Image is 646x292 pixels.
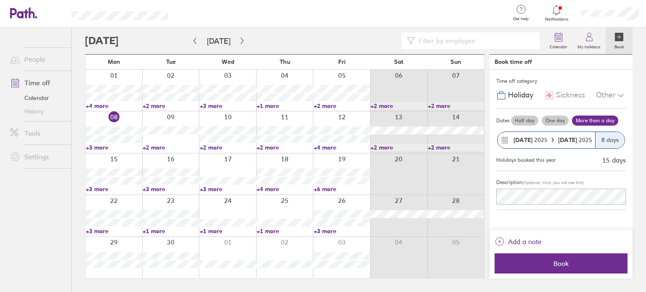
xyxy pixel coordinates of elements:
[558,137,592,143] span: 2025
[394,58,403,65] span: Sat
[338,58,346,65] span: Fri
[143,144,199,151] a: +2 more
[450,58,461,65] span: Sun
[558,136,579,144] strong: [DATE]
[545,42,572,50] label: Calendar
[222,58,234,65] span: Wed
[511,116,538,126] label: Half day
[3,105,71,118] a: History
[280,58,290,65] span: Thu
[314,144,370,151] a: +4 more
[257,185,312,193] a: +4 more
[3,125,71,142] a: Tools
[595,132,625,148] div: 8 days
[200,144,256,151] a: +2 more
[572,42,606,50] label: My holidays
[507,16,535,21] span: Get help
[496,179,522,185] span: Description
[200,102,256,110] a: +3 more
[572,116,618,126] label: More than a day
[495,58,532,65] div: Book time off
[495,235,542,248] button: Add a note
[314,185,370,193] a: +6 more
[606,27,633,54] a: Book
[108,58,120,65] span: Mon
[257,102,312,110] a: +1 more
[596,87,626,103] div: Other
[543,17,570,22] span: Notifications
[428,102,484,110] a: +2 more
[545,27,572,54] a: Calendar
[514,136,532,144] strong: [DATE]
[508,91,533,100] span: Holiday
[556,91,585,100] span: Sickness
[602,156,626,164] div: 15 days
[86,227,142,235] a: +3 more
[143,227,199,235] a: +1 more
[371,102,426,110] a: +2 more
[166,58,176,65] span: Tue
[314,102,370,110] a: +2 more
[522,180,584,185] span: (Optional. Only you will see this)
[514,137,548,143] span: 2025
[86,144,142,151] a: +3 more
[543,4,570,22] a: Notifications
[86,102,142,110] a: +4 more
[3,148,71,165] a: Settings
[371,144,426,151] a: +2 more
[257,144,312,151] a: +2 more
[542,116,569,126] label: One day
[508,235,542,248] span: Add a note
[428,144,484,151] a: +2 more
[86,185,142,193] a: +3 more
[143,102,199,110] a: +2 more
[572,27,606,54] a: My holidays
[200,227,256,235] a: +1 more
[500,260,622,267] span: Book
[609,42,629,50] label: Book
[200,34,237,48] button: [DATE]
[3,51,71,68] a: People
[496,118,509,124] span: Dates
[496,75,626,87] div: Time off category
[200,185,256,193] a: +3 more
[495,253,627,274] button: Book
[415,33,535,49] input: Filter by employee
[3,91,71,105] a: Calendar
[257,227,312,235] a: +1 more
[314,227,370,235] a: +3 more
[3,74,71,91] a: Time off
[496,127,626,153] button: [DATE] 2025[DATE] 20258 days
[496,157,556,163] div: Holidays booked this year
[143,185,199,193] a: +3 more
